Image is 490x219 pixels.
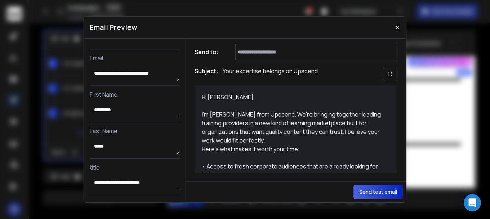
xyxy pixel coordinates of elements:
[90,90,180,99] p: First Name
[223,67,318,81] p: Your expertise belongs on Upscend
[353,185,403,199] button: Send test email
[90,54,180,62] p: Email
[195,67,218,81] h1: Subject:
[90,127,180,135] p: Last Name
[464,194,481,211] div: Open Intercom Messenger
[90,163,180,172] p: title
[195,48,223,56] h1: Send to:
[90,22,137,32] h1: Email Preview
